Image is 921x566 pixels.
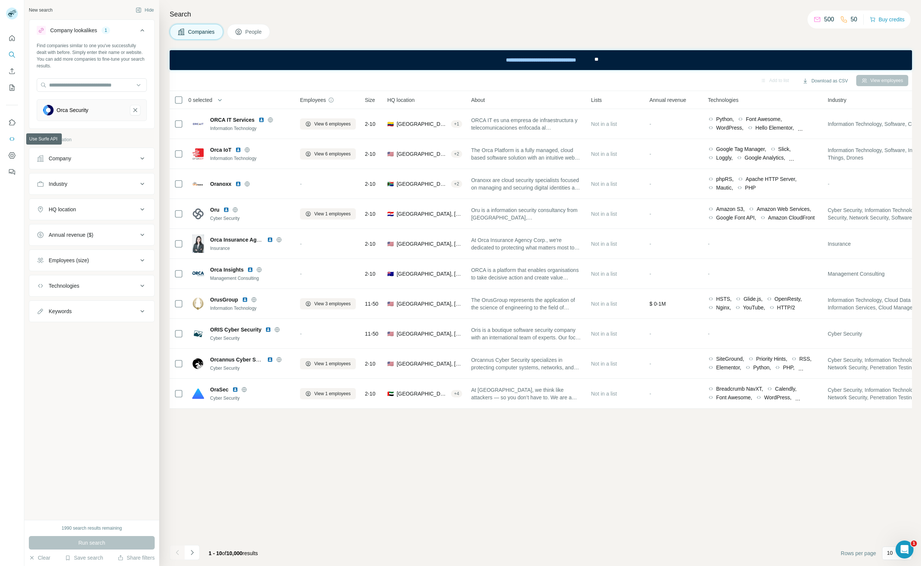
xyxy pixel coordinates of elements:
span: [GEOGRAPHIC_DATA], [US_STATE] [397,360,462,367]
div: + 2 [451,181,462,187]
p: 500 [824,15,834,24]
span: Priority Hints, [756,355,787,363]
span: Oranoxx are cloud security specialists focused on managing and securing digital identities and we... [471,176,582,191]
div: Cyber Security [210,215,291,222]
button: View 1 employees [300,358,356,369]
span: Font Awesome, [716,394,752,401]
span: 2-10 [365,120,375,128]
button: Clear [29,554,50,562]
span: WordPress, [716,124,743,131]
span: Employees [300,96,326,104]
span: Elementor, [716,364,741,371]
span: People [245,28,263,36]
span: 🇭🇷 [387,210,394,218]
span: ORIS Cyber Security [210,326,261,333]
img: LinkedIn logo [267,237,273,243]
div: Cyber Security [210,395,291,402]
span: OrusGroup [210,296,238,303]
span: 0 selected [188,96,212,104]
span: - [828,181,830,187]
span: [GEOGRAPHIC_DATA], [US_STATE] [397,240,462,248]
button: Dashboard [6,149,18,162]
span: Calendly, [775,385,796,393]
span: Google Analytics, [745,154,785,161]
button: View 6 employees [300,118,356,130]
span: 2-10 [365,210,375,218]
span: - [649,331,651,337]
h4: Search [170,9,912,19]
img: Orca Security-logo [43,105,54,115]
span: Orcannus Cyber Security [210,357,273,363]
button: Employees (size) [29,251,154,269]
span: 2-10 [365,180,375,188]
div: Cyber Security [210,335,291,342]
span: View 1 employees [314,390,351,397]
span: Rows per page [841,550,876,557]
span: Hello Elementor, [755,124,794,131]
span: - [300,181,302,187]
img: Logo of ORCA IT Services [192,118,204,130]
div: Company [49,155,71,162]
div: Technologies [49,282,79,290]
span: results [209,550,258,556]
span: Not in a list [591,391,617,397]
img: Logo of Oru [192,208,204,220]
span: HQ location [387,96,415,104]
p: Company information [29,136,155,143]
span: 🇺🇸 [387,330,394,338]
div: Orca Security [57,106,88,114]
span: OpenResty, [775,295,802,303]
button: Share filters [118,554,155,562]
span: PHP, [783,364,794,371]
img: LinkedIn logo [235,181,241,187]
span: [GEOGRAPHIC_DATA], [US_STATE] [397,150,448,158]
img: Logo of Orca IoT [192,148,204,160]
span: - [649,151,651,157]
span: Python, [716,115,734,123]
button: Feedback [6,165,18,179]
span: Nginx, [716,304,731,311]
span: WordPress, [764,394,791,401]
span: Not in a list [591,331,617,337]
span: 🇺🇸 [387,360,394,367]
span: - [300,331,302,337]
span: Companies [188,28,215,36]
span: 🇦🇺 [387,270,394,278]
img: LinkedIn logo [267,357,273,363]
span: - [649,121,651,127]
span: Size [365,96,375,104]
img: Logo of Orca Insights [192,268,204,280]
img: LinkedIn logo [232,387,238,393]
span: [GEOGRAPHIC_DATA], [US_STATE] [397,330,462,338]
button: Enrich CSV [6,64,18,78]
span: Cyber Security [828,330,862,338]
span: [GEOGRAPHIC_DATA], [GEOGRAPHIC_DATA] [397,210,462,218]
span: Not in a list [591,361,617,367]
span: SiteGround, [716,355,744,363]
span: 2-10 [365,390,375,397]
span: Oru [210,206,219,214]
span: ORCA IT es una empresa de infraestructura y telecomunicaciones enfocada al funcionamiento de apli... [471,116,582,131]
span: 11-50 [365,300,378,308]
button: View 1 employees [300,388,356,399]
span: 11-50 [365,330,378,338]
span: - [300,241,302,247]
div: 1990 search results remaining [62,525,122,532]
div: Management Consulting [210,275,291,282]
button: View 1 employees [300,208,356,220]
span: HTTP/2 [777,304,795,311]
span: View 6 employees [314,121,351,127]
div: Insurance [210,245,291,252]
span: - [708,271,710,277]
button: Search [6,48,18,61]
span: Breadcrumb NavXT, [716,385,763,393]
span: Not in a list [591,271,617,277]
p: 50 [851,15,857,24]
span: Orca IoT [210,146,231,154]
span: Google Tag Manager, [716,145,766,153]
button: View 6 employees [300,148,356,160]
span: OraSec [210,386,228,393]
span: Amazon CloudFront [768,214,815,221]
span: 🇺🇸 [387,150,394,158]
span: Management Consulting [828,270,885,278]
